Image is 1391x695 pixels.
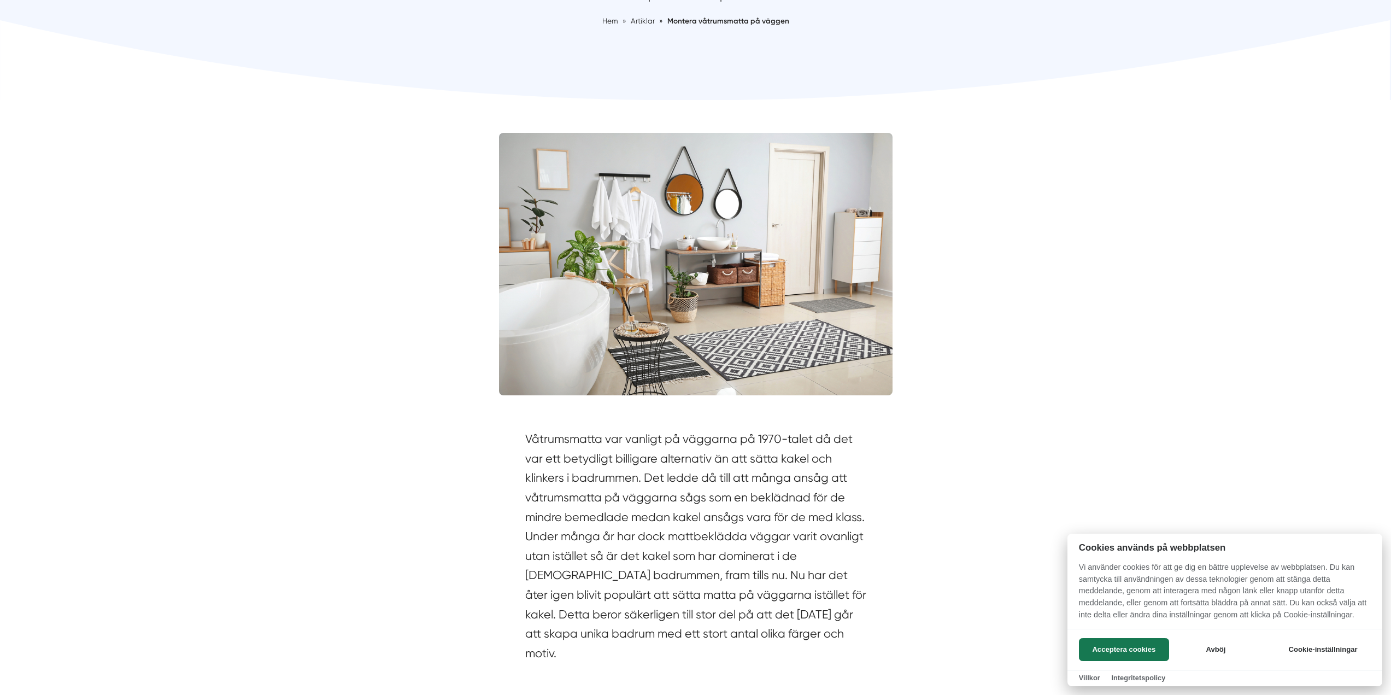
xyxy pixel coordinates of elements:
a: Villkor [1079,674,1100,682]
button: Acceptera cookies [1079,638,1169,661]
a: Integritetspolicy [1111,674,1165,682]
button: Cookie-inställningar [1275,638,1371,661]
p: Vi använder cookies för att ge dig en bättre upplevelse av webbplatsen. Du kan samtycka till anvä... [1067,562,1382,628]
button: Avböj [1172,638,1259,661]
h2: Cookies används på webbplatsen [1067,542,1382,553]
